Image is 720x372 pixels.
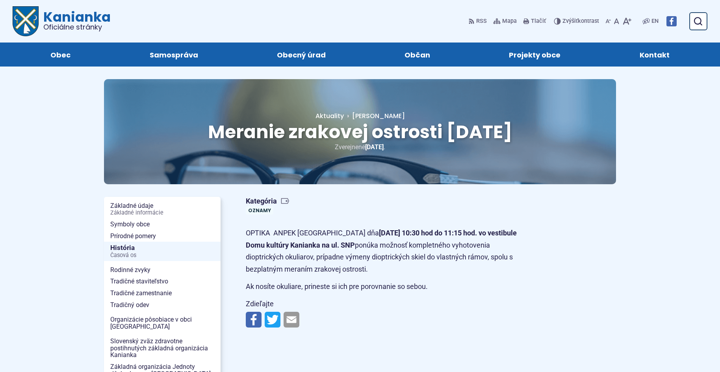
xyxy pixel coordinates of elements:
[476,17,487,26] span: RSS
[208,119,512,144] span: Meranie zrakovej ostrosti [DATE]
[352,111,405,120] span: [PERSON_NAME]
[129,142,591,152] p: Zverejnené .
[110,200,214,218] span: Základné údaje
[608,43,701,67] a: Kontakt
[502,17,517,26] span: Mapa
[612,13,621,30] button: Nastaviť pôvodnú veľkosť písma
[118,43,229,67] a: Samospráva
[521,13,547,30] button: Tlačiť
[650,17,660,26] a: EN
[104,200,221,218] a: Základné údajeZákladné informácie
[246,227,525,275] p: OPTIKA ANPEK [GEOGRAPHIC_DATA] dňa ponúka možnosť kompletného vyhotovenia dioptrických okuliarov,...
[110,335,214,361] span: Slovenský zväz zdravotne postihnutých základná organizácia Kanianka
[554,13,601,30] button: Zvýšiťkontrast
[19,43,102,67] a: Obec
[284,312,299,328] img: Zdieľať e-mailom
[110,218,214,230] span: Symboly obce
[104,264,221,276] a: Rodinné zvyky
[13,6,111,36] a: Logo Kanianka, prejsť na domovskú stránku.
[104,276,221,287] a: Tradičné staviteľstvo
[104,287,221,299] a: Tradičné zamestnanie
[562,18,599,25] span: kontrast
[373,43,462,67] a: Občan
[150,43,198,67] span: Samospráva
[405,43,430,67] span: Občan
[245,43,357,67] a: Obecný úrad
[315,111,344,120] a: Aktuality
[50,43,71,67] span: Obec
[104,242,221,261] a: HistóriaČasová os
[110,314,214,332] span: Organizácie pôsobiace v obci [GEOGRAPHIC_DATA]
[104,218,221,230] a: Symboly obce
[651,17,659,26] span: EN
[246,197,289,206] span: Kategória
[246,281,525,293] p: Ak nosíte okuliare, prineste si ich pre porovnanie so sebou.
[365,143,384,151] span: [DATE]
[509,43,560,67] span: Projekty obce
[666,16,677,26] img: Prejsť na Facebook stránku
[246,206,273,215] a: Oznamy
[492,13,518,30] a: Mapa
[277,43,326,67] span: Obecný úrad
[110,210,214,216] span: Základné informácie
[640,43,670,67] span: Kontakt
[13,6,39,36] img: Prejsť na domovskú stránku
[104,299,221,311] a: Tradičný odev
[110,252,214,259] span: Časová os
[39,10,111,31] span: Kanianka
[110,242,214,261] span: História
[468,13,488,30] a: RSS
[344,111,405,120] a: [PERSON_NAME]
[104,335,221,361] a: Slovenský zväz zdravotne postihnutých základná organizácia Kanianka
[265,312,280,328] img: Zdieľať na Twitteri
[104,230,221,242] a: Prírodné pomery
[110,287,214,299] span: Tradičné zamestnanie
[110,276,214,287] span: Tradičné staviteľstvo
[562,18,578,24] span: Zvýšiť
[246,312,262,328] img: Zdieľať na Facebooku
[110,299,214,311] span: Tradičný odev
[43,24,111,31] span: Oficiálne stránky
[531,18,546,25] span: Tlačiť
[246,298,525,310] p: Zdieľajte
[110,264,214,276] span: Rodinné zvyky
[621,13,633,30] button: Zväčšiť veľkosť písma
[246,229,517,249] strong: [DATE] 10:30 hod do 11:15 hod. vo vestibule Domu kultúry Kanianka na ul. SNP
[110,230,214,242] span: Prírodné pomery
[604,13,612,30] button: Zmenšiť veľkosť písma
[104,314,221,332] a: Organizácie pôsobiace v obci [GEOGRAPHIC_DATA]
[477,43,592,67] a: Projekty obce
